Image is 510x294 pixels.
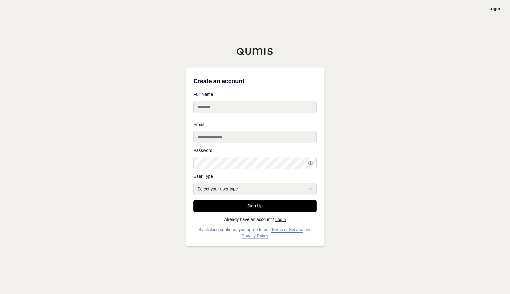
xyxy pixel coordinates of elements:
[193,122,317,127] label: Email
[237,48,273,55] img: Qumis
[193,227,317,239] p: By clicking continue, you agree to our and
[193,75,317,87] h3: Create an account
[275,217,286,222] a: Login
[193,148,317,153] label: Password
[241,233,268,238] a: Privacy Policy
[488,6,500,11] a: Login
[193,174,317,178] label: User Type
[193,92,317,96] label: Full Name
[193,217,317,222] p: Already have an account?
[193,200,317,212] button: Sign Up
[271,227,303,232] a: Terms of Service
